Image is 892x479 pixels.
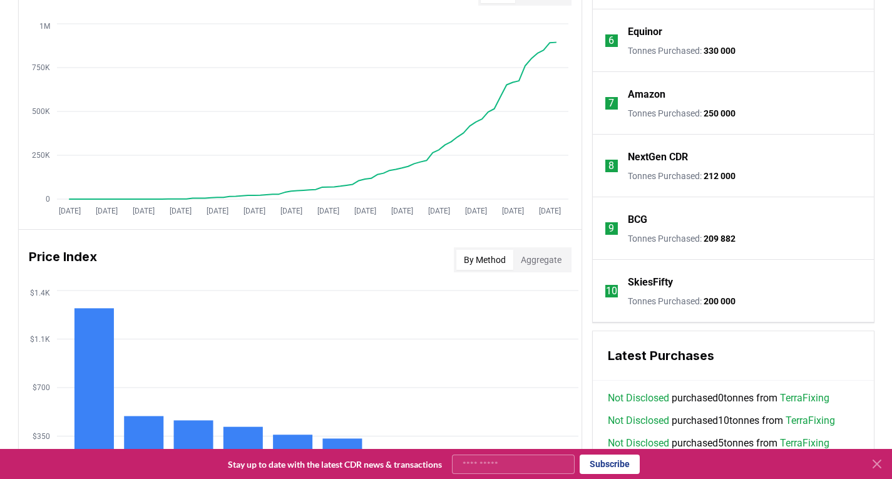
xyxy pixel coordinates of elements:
[30,335,50,344] tspan: $1.1K
[608,391,669,406] a: Not Disclosed
[608,391,829,406] span: purchased 0 tonnes from
[608,413,669,428] a: Not Disclosed
[32,151,50,160] tspan: 250K
[780,436,829,451] a: TerraFixing
[628,295,736,307] p: Tonnes Purchased :
[786,413,835,428] a: TerraFixing
[206,207,228,215] tspan: [DATE]
[428,207,449,215] tspan: [DATE]
[606,284,617,299] p: 10
[33,383,50,392] tspan: $700
[628,275,673,290] a: SkiesFifty
[608,346,859,365] h3: Latest Purchases
[628,24,662,39] a: Equinor
[39,22,50,31] tspan: 1M
[704,108,736,118] span: 250 000
[628,170,736,182] p: Tonnes Purchased :
[608,221,614,236] p: 9
[628,87,665,102] a: Amazon
[780,391,829,406] a: TerraFixing
[608,436,829,451] span: purchased 5 tonnes from
[501,207,523,215] tspan: [DATE]
[456,250,513,270] button: By Method
[608,158,614,173] p: 8
[513,250,569,270] button: Aggregate
[32,63,50,72] tspan: 750K
[628,44,736,57] p: Tonnes Purchased :
[464,207,486,215] tspan: [DATE]
[704,171,736,181] span: 212 000
[608,96,614,111] p: 7
[132,207,154,215] tspan: [DATE]
[628,232,736,245] p: Tonnes Purchased :
[169,207,191,215] tspan: [DATE]
[538,207,560,215] tspan: [DATE]
[30,289,50,297] tspan: $1.4K
[280,207,302,215] tspan: [DATE]
[29,247,97,272] h3: Price Index
[95,207,117,215] tspan: [DATE]
[58,207,80,215] tspan: [DATE]
[704,296,736,306] span: 200 000
[391,207,413,215] tspan: [DATE]
[32,107,50,116] tspan: 500K
[33,432,50,441] tspan: $350
[628,107,736,120] p: Tonnes Purchased :
[704,46,736,56] span: 330 000
[704,234,736,244] span: 209 882
[608,413,835,428] span: purchased 10 tonnes from
[608,436,669,451] a: Not Disclosed
[628,150,688,165] a: NextGen CDR
[243,207,265,215] tspan: [DATE]
[628,212,647,227] a: BCG
[354,207,376,215] tspan: [DATE]
[608,33,614,48] p: 6
[46,195,50,203] tspan: 0
[317,207,339,215] tspan: [DATE]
